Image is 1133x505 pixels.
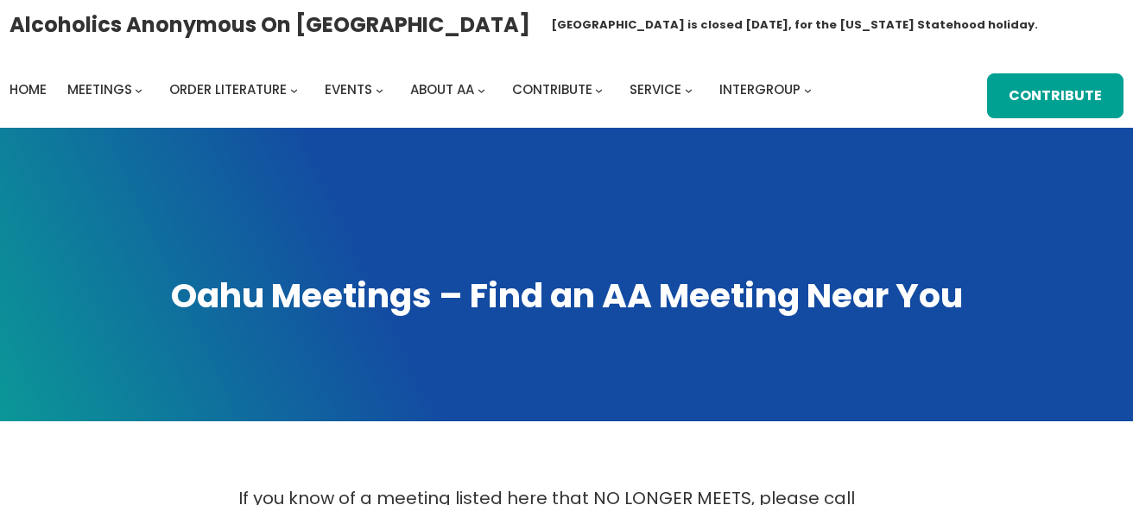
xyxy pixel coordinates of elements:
span: Meetings [67,80,132,98]
a: Contribute [512,78,592,102]
span: Contribute [512,80,592,98]
a: Home [9,78,47,102]
button: About AA submenu [478,85,485,93]
a: Contribute [987,73,1124,118]
span: Events [325,80,372,98]
h1: Oahu Meetings – Find an AA Meeting Near You [17,273,1116,319]
span: Home [9,80,47,98]
button: Meetings submenu [135,85,142,93]
span: Service [630,80,681,98]
a: Service [630,78,681,102]
button: Contribute submenu [595,85,603,93]
a: Events [325,78,372,102]
button: Order Literature submenu [290,85,298,93]
button: Service submenu [685,85,693,93]
a: About AA [410,78,474,102]
h1: [GEOGRAPHIC_DATA] is closed [DATE], for the [US_STATE] Statehood holiday. [551,16,1038,34]
button: Events submenu [376,85,383,93]
a: Alcoholics Anonymous on [GEOGRAPHIC_DATA] [9,6,530,43]
a: Intergroup [719,78,801,102]
button: Intergroup submenu [804,85,812,93]
a: Meetings [67,78,132,102]
span: About AA [410,80,474,98]
span: Intergroup [719,80,801,98]
span: Order Literature [169,80,287,98]
nav: Intergroup [9,78,818,102]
